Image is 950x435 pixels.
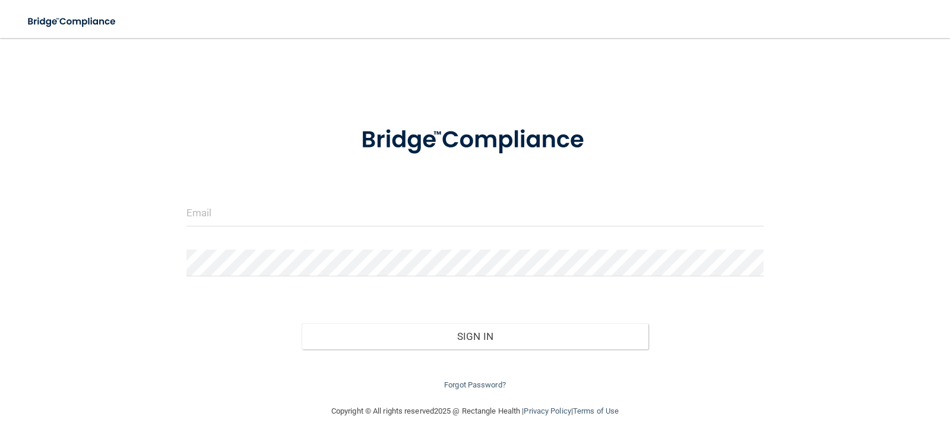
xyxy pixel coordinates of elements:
a: Terms of Use [573,406,619,415]
a: Forgot Password? [444,380,506,389]
input: Email [186,200,764,226]
div: Copyright © All rights reserved 2025 @ Rectangle Health | | [258,392,692,430]
a: Privacy Policy [524,406,571,415]
img: bridge_compliance_login_screen.278c3ca4.svg [337,109,613,171]
img: bridge_compliance_login_screen.278c3ca4.svg [18,10,127,34]
button: Sign In [302,323,648,349]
